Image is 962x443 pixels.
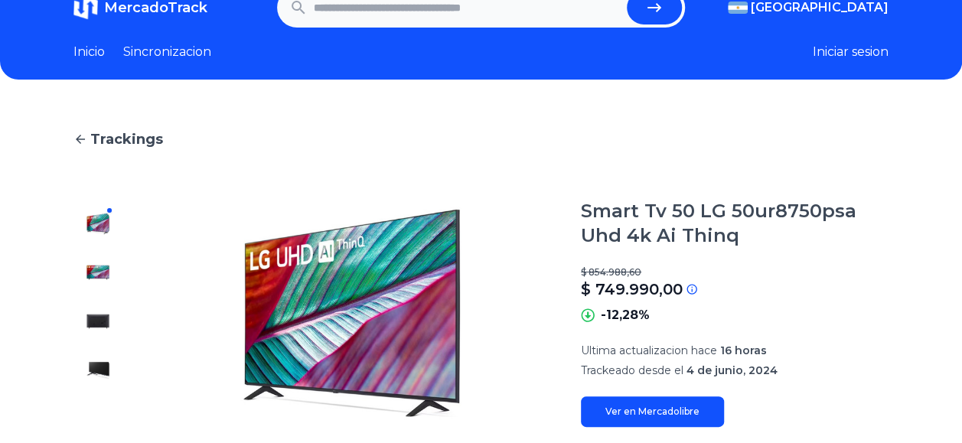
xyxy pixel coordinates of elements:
[581,266,889,279] p: $ 854.988,60
[686,363,778,377] span: 4 de junio, 2024
[581,199,889,248] h1: Smart Tv 50 LG 50ur8750psa Uhd 4k Ai Thinq
[581,396,724,427] a: Ver en Mercadolibre
[90,129,163,150] span: Trackings
[581,344,717,357] span: Ultima actualizacion hace
[86,260,110,285] img: Smart Tv 50 LG 50ur8750psa Uhd 4k Ai Thinq
[728,2,748,14] img: Argentina
[73,43,105,61] a: Inicio
[153,199,550,427] img: Smart Tv 50 LG 50ur8750psa Uhd 4k Ai Thinq
[720,344,767,357] span: 16 horas
[581,279,683,300] p: $ 749.990,00
[86,211,110,236] img: Smart Tv 50 LG 50ur8750psa Uhd 4k Ai Thinq
[86,358,110,383] img: Smart Tv 50 LG 50ur8750psa Uhd 4k Ai Thinq
[73,129,889,150] a: Trackings
[123,43,211,61] a: Sincronizacion
[581,363,683,377] span: Trackeado desde el
[813,43,889,61] button: Iniciar sesion
[601,306,650,324] p: -12,28%
[86,309,110,334] img: Smart Tv 50 LG 50ur8750psa Uhd 4k Ai Thinq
